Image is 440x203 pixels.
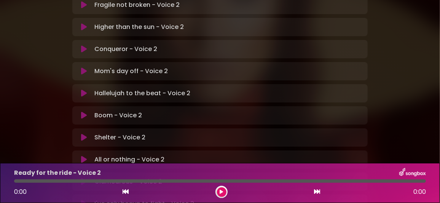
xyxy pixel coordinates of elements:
[94,133,145,142] p: Shelter - Voice 2
[14,168,101,177] p: Ready for the ride - Voice 2
[94,67,168,76] p: Mom's day off - Voice 2
[14,187,27,196] span: 0:00
[94,155,164,164] p: All or nothing - Voice 2
[413,187,426,197] span: 0:00
[94,89,190,98] p: Hallelujah to the beat - Voice 2
[94,22,184,32] p: Higher than the sun - Voice 2
[94,45,157,54] p: Conqueror - Voice 2
[94,111,142,120] p: Boom - Voice 2
[94,0,180,10] p: Fragile not broken - Voice 2
[399,168,426,178] img: songbox-logo-white.png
